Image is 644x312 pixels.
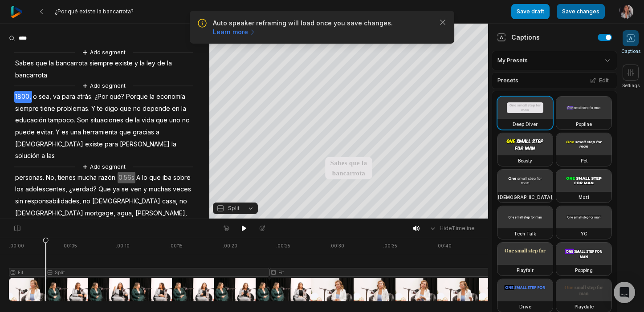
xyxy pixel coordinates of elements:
[124,114,134,126] span: de
[517,267,534,274] h3: Playfair
[213,203,258,214] button: Split
[172,183,192,195] span: veces
[68,183,98,195] span: ¿verdad?
[146,57,156,69] span: ley
[181,114,191,126] span: no
[55,126,61,138] span: Y
[119,103,132,115] span: que
[52,91,61,103] span: va
[575,303,594,310] h3: Playdate
[149,91,155,103] span: la
[135,207,188,219] span: [PERSON_NAME],
[622,82,640,89] span: Settings
[139,57,146,69] span: la
[142,103,171,115] span: depende
[587,75,611,86] button: Edit
[82,195,91,207] span: no
[621,48,640,55] span: Captions
[98,183,112,195] span: Que
[69,126,82,138] span: una
[82,126,118,138] span: herramienta
[141,114,155,126] span: vida
[576,121,592,128] h3: Popline
[55,8,134,15] span: ¿Por qué existe la bancarrota?
[511,4,550,19] button: Save draft
[46,150,56,162] span: las
[45,172,57,184] span: No,
[11,6,23,18] img: reap
[80,48,127,57] button: Add segment
[581,230,587,237] h3: YC
[171,138,177,150] span: la
[118,126,132,138] span: que
[38,91,52,103] span: sea,
[622,65,640,89] button: Settings
[132,103,142,115] span: no
[55,57,89,69] span: bancarrota
[130,183,143,195] span: ven
[56,103,90,115] span: problemas.
[162,172,172,184] span: iba
[116,207,135,219] span: agua,
[118,172,135,184] span: 0.56s
[80,81,127,91] button: Add segment
[621,30,640,55] button: Captions
[166,57,173,69] span: la
[90,103,96,115] span: Y
[41,150,46,162] span: a
[77,172,98,184] span: mucha
[121,183,130,195] span: se
[171,103,180,115] span: en
[57,172,77,184] span: tienes
[228,204,240,212] span: Split
[104,138,119,150] span: para
[14,138,84,150] span: [DEMOGRAPHIC_DATA]
[519,303,531,310] h3: Drive
[143,183,148,195] span: y
[155,114,168,126] span: que
[557,4,605,19] button: Save changes
[89,57,114,69] span: siempre
[91,195,161,207] span: [DEMOGRAPHIC_DATA]
[132,126,155,138] span: gracias
[109,91,125,103] span: qué?
[14,207,84,219] span: [DEMOGRAPHIC_DATA]
[14,195,24,207] span: sin
[155,126,160,138] span: a
[90,114,124,126] span: situaciones
[141,172,148,184] span: lo
[36,126,55,138] span: evitar.
[32,91,38,103] span: o
[14,103,40,115] span: siempre
[14,114,47,126] span: educación
[498,194,552,201] h3: [DEMOGRAPHIC_DATA]
[213,28,256,36] a: Learn more
[14,172,45,184] span: personas.
[614,282,635,303] div: Open Intercom Messenger
[492,51,617,70] div: My Presets
[161,195,179,207] span: casa,
[575,267,593,274] h3: Popping
[14,183,24,195] span: los
[61,91,76,103] span: para
[513,121,538,128] h3: Deep Diver
[24,183,68,195] span: adolescentes,
[40,103,56,115] span: tiene
[497,32,540,42] div: Captions
[94,91,109,103] span: ¿Por
[518,157,532,164] h3: Beasty
[98,172,118,184] span: razón.
[125,91,149,103] span: Porque
[14,126,36,138] span: puede
[35,57,48,69] span: que
[135,172,141,184] span: A
[148,172,162,184] span: que
[156,57,166,69] span: de
[579,194,589,201] h3: Mozi
[112,183,121,195] span: ya
[84,207,116,219] span: mortgage,
[581,157,587,164] h3: Pet
[155,91,186,103] span: economía
[84,138,104,150] span: existe
[514,230,536,237] h3: Tech Talk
